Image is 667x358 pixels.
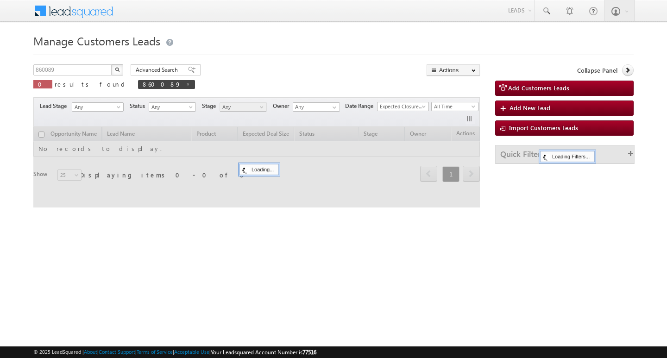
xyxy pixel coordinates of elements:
span: Status [130,102,149,110]
a: Show All Items [327,103,339,112]
a: Any [149,102,196,112]
span: All Time [432,102,476,111]
a: Acceptable Use [174,349,209,355]
span: Stage [202,102,220,110]
span: 0 [38,80,48,88]
div: Loading... [239,164,279,175]
a: All Time [431,102,478,111]
span: Manage Customers Leads [33,33,160,48]
span: © 2025 LeadSquared | | | | | [33,348,316,357]
img: Search [115,67,120,72]
a: About [84,349,97,355]
input: Type to Search [293,102,340,112]
span: Expected Closure Date [378,102,426,111]
span: 860089 [143,80,181,88]
a: Any [220,102,267,112]
a: Any [72,102,124,112]
span: Advanced Search [136,66,181,74]
span: results found [55,80,128,88]
span: Import Customers Leads [509,124,578,132]
span: Your Leadsquared Account Number is [211,349,316,356]
a: Terms of Service [137,349,173,355]
button: Actions [427,64,480,76]
div: Loading Filters... [540,151,595,162]
span: 77516 [302,349,316,356]
span: Any [72,103,120,111]
span: Any [149,103,193,111]
span: Add Customers Leads [508,84,569,92]
a: Contact Support [99,349,135,355]
span: Collapse Panel [577,66,617,75]
a: Expected Closure Date [377,102,429,111]
span: Lead Stage [40,102,70,110]
span: Date Range [345,102,377,110]
span: Owner [273,102,293,110]
span: Add New Lead [510,104,550,112]
span: Any [220,103,264,111]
